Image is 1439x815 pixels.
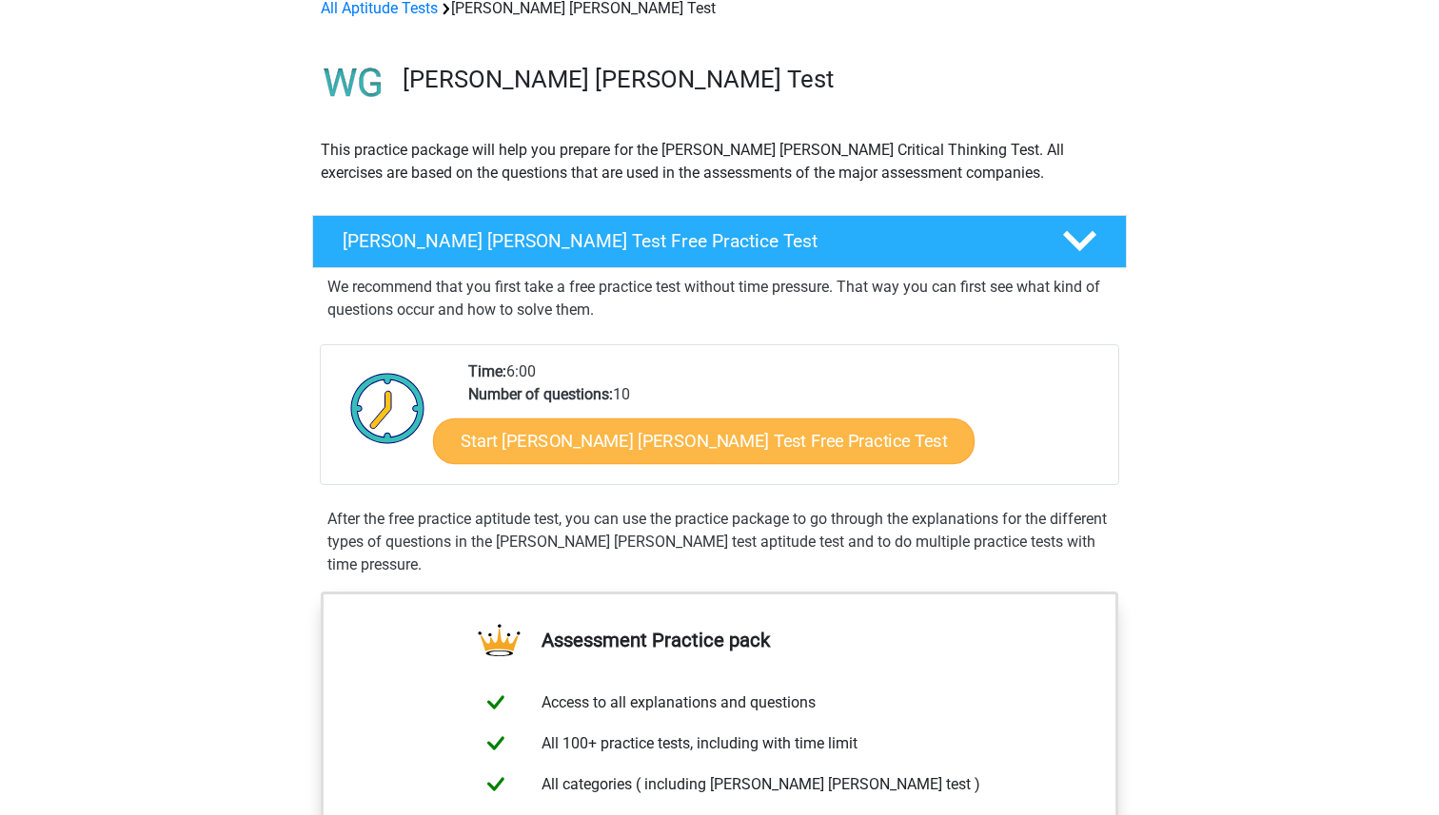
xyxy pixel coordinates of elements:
p: We recommend that you first take a free practice test without time pressure. That way you can fir... [327,276,1112,321]
p: This practice package will help you prepare for the [PERSON_NAME] [PERSON_NAME] Critical Thinking... [321,139,1118,184]
a: Start [PERSON_NAME] [PERSON_NAME] Test Free Practice Test [433,418,975,464]
b: Number of questions: [468,385,613,403]
h4: [PERSON_NAME] [PERSON_NAME] Test Free Practice Test [343,230,1032,252]
div: After the free practice aptitude test, you can use the practice package to go through the explana... [320,508,1119,576]
div: 6:00 10 [454,360,1117,484]
b: Time: [468,362,506,380]
img: watson glaser test [313,43,394,124]
h3: [PERSON_NAME] [PERSON_NAME] Test [403,65,1112,94]
a: [PERSON_NAME] [PERSON_NAME] Test Free Practice Test [305,215,1134,268]
img: Clock [340,360,436,456]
